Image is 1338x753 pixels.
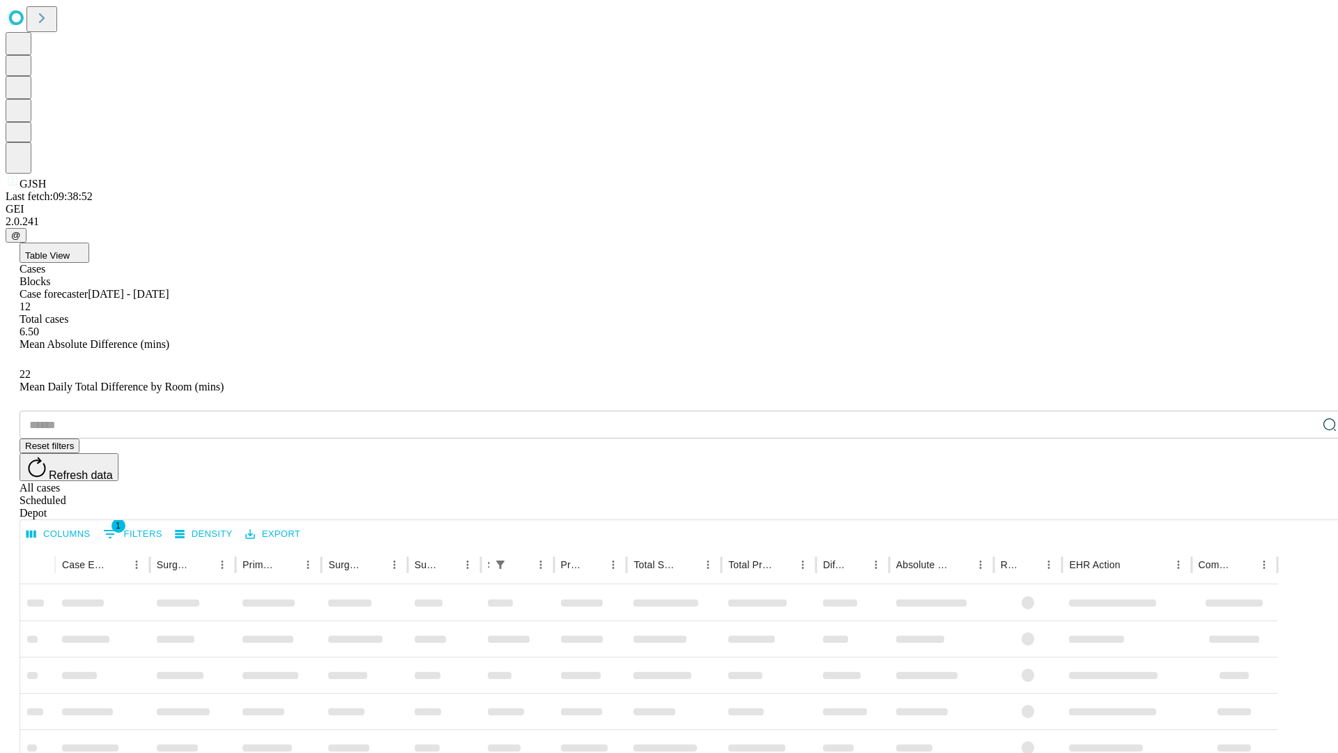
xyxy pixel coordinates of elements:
[20,381,224,393] span: Mean Daily Total Difference by Room (mins)
[242,524,304,545] button: Export
[866,555,886,575] button: Menu
[25,441,74,451] span: Reset filters
[1235,555,1254,575] button: Sort
[20,439,79,453] button: Reset filters
[491,555,510,575] button: Show filters
[49,469,113,481] span: Refresh data
[100,523,166,545] button: Show filters
[1039,555,1059,575] button: Menu
[793,555,813,575] button: Menu
[171,524,236,545] button: Density
[1001,559,1019,570] div: Resolved in EHR
[20,338,169,350] span: Mean Absolute Difference (mins)
[531,555,551,575] button: Menu
[584,555,603,575] button: Sort
[243,559,277,570] div: Primary Service
[561,559,583,570] div: Predicted In Room Duration
[847,555,866,575] button: Sort
[20,178,46,190] span: GJSH
[679,555,698,575] button: Sort
[23,524,94,545] button: Select columns
[88,288,169,300] span: [DATE] - [DATE]
[603,555,623,575] button: Menu
[1254,555,1274,575] button: Menu
[438,555,458,575] button: Sort
[328,559,363,570] div: Surgery Name
[774,555,793,575] button: Sort
[298,555,318,575] button: Menu
[1020,555,1039,575] button: Sort
[6,228,26,243] button: @
[11,230,21,241] span: @
[951,555,971,575] button: Sort
[20,313,68,325] span: Total cases
[20,453,118,481] button: Refresh data
[62,559,106,570] div: Case Epic Id
[698,555,718,575] button: Menu
[193,555,213,575] button: Sort
[6,215,1332,228] div: 2.0.241
[20,368,31,380] span: 22
[20,288,88,300] span: Case forecaster
[491,555,510,575] div: 1 active filter
[213,555,232,575] button: Menu
[20,301,31,312] span: 12
[279,555,298,575] button: Sort
[458,555,477,575] button: Menu
[127,555,146,575] button: Menu
[107,555,127,575] button: Sort
[1169,555,1188,575] button: Menu
[1122,555,1141,575] button: Sort
[896,559,950,570] div: Absolute Difference
[823,559,845,570] div: Difference
[1199,559,1233,570] div: Comments
[365,555,385,575] button: Sort
[20,243,89,263] button: Table View
[415,559,437,570] div: Surgery Date
[512,555,531,575] button: Sort
[1069,559,1120,570] div: EHR Action
[728,559,772,570] div: Total Predicted Duration
[6,190,93,202] span: Last fetch: 09:38:52
[971,555,990,575] button: Menu
[25,250,70,261] span: Table View
[157,559,192,570] div: Surgeon Name
[385,555,404,575] button: Menu
[6,203,1332,215] div: GEI
[488,559,489,570] div: Scheduled In Room Duration
[111,519,125,533] span: 1
[20,326,39,337] span: 6.50
[633,559,677,570] div: Total Scheduled Duration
